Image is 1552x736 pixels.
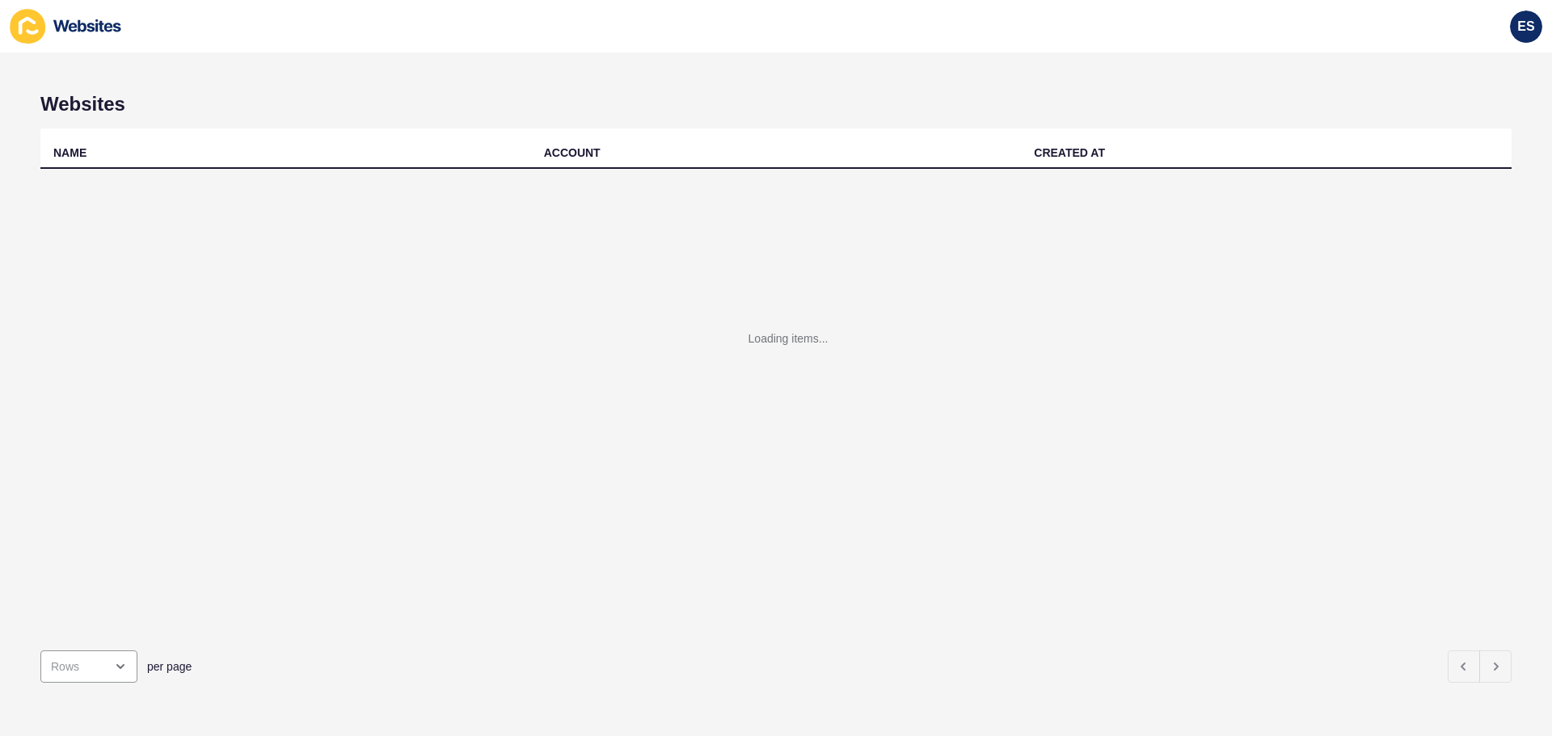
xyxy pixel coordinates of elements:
[147,658,192,675] span: per page
[40,650,137,683] div: open menu
[53,145,86,161] div: NAME
[1517,19,1534,35] span: ES
[1034,145,1105,161] div: CREATED AT
[749,330,829,347] div: Loading items...
[544,145,601,161] div: ACCOUNT
[40,93,1512,116] h1: Websites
